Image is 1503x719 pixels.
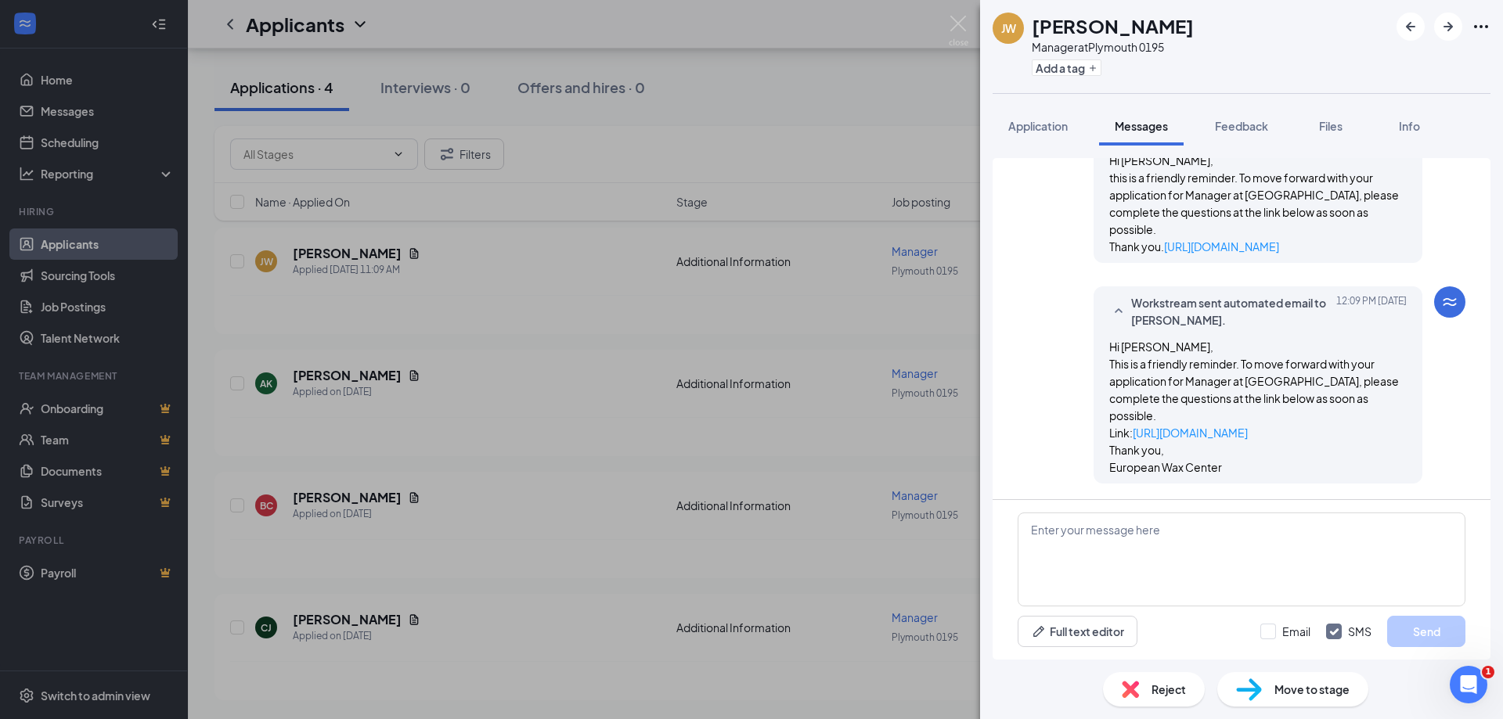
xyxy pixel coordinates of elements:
svg: Pen [1031,624,1047,639]
span: Feedback [1215,119,1268,133]
a: [URL][DOMAIN_NAME] [1133,426,1248,440]
p: Link: [1109,424,1407,441]
button: Full text editorPen [1018,616,1137,647]
p: Thank you, [1109,441,1407,458]
span: Reject [1152,681,1186,698]
span: Application [1008,119,1068,133]
span: Info [1399,119,1420,133]
a: [URL][DOMAIN_NAME] [1164,239,1279,253]
button: ArrowRight [1434,13,1462,41]
iframe: Intercom live chat [1450,666,1487,703]
svg: Ellipses [1472,17,1490,36]
p: This is a friendly reminder. To move forward with your application for Manager at [GEOGRAPHIC_DAT... [1109,355,1407,424]
div: JW [1001,20,1016,36]
svg: WorkstreamLogo [1440,293,1459,311]
span: Files [1319,119,1343,133]
svg: Plus [1088,63,1098,73]
span: Messages [1115,119,1168,133]
svg: ArrowRight [1439,17,1458,36]
svg: SmallChevronUp [1109,302,1128,321]
button: Send [1387,616,1465,647]
div: Manager at Plymouth 0195 [1032,39,1194,55]
span: 1 [1482,666,1494,678]
p: Hi [PERSON_NAME], [1109,338,1407,355]
span: [DATE] 12:09 PM [1336,294,1407,329]
button: ArrowLeftNew [1397,13,1425,41]
svg: ArrowLeftNew [1401,17,1420,36]
h1: [PERSON_NAME] [1032,13,1194,39]
p: European Wax Center [1109,458,1407,476]
button: PlusAdd a tag [1032,59,1101,76]
span: Workstream sent automated email to [PERSON_NAME]. [1131,294,1336,329]
span: Move to stage [1274,681,1350,698]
